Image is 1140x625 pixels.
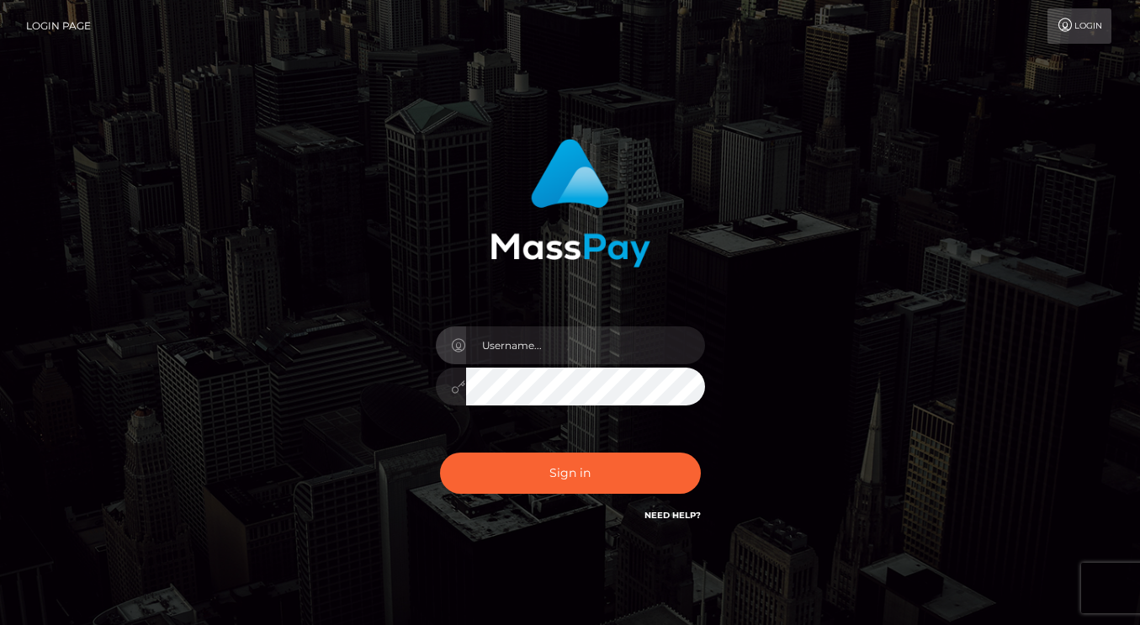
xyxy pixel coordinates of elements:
[466,326,705,364] input: Username...
[1047,8,1111,44] a: Login
[440,453,701,494] button: Sign in
[644,510,701,521] a: Need Help?
[26,8,91,44] a: Login Page
[490,139,650,267] img: MassPay Login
